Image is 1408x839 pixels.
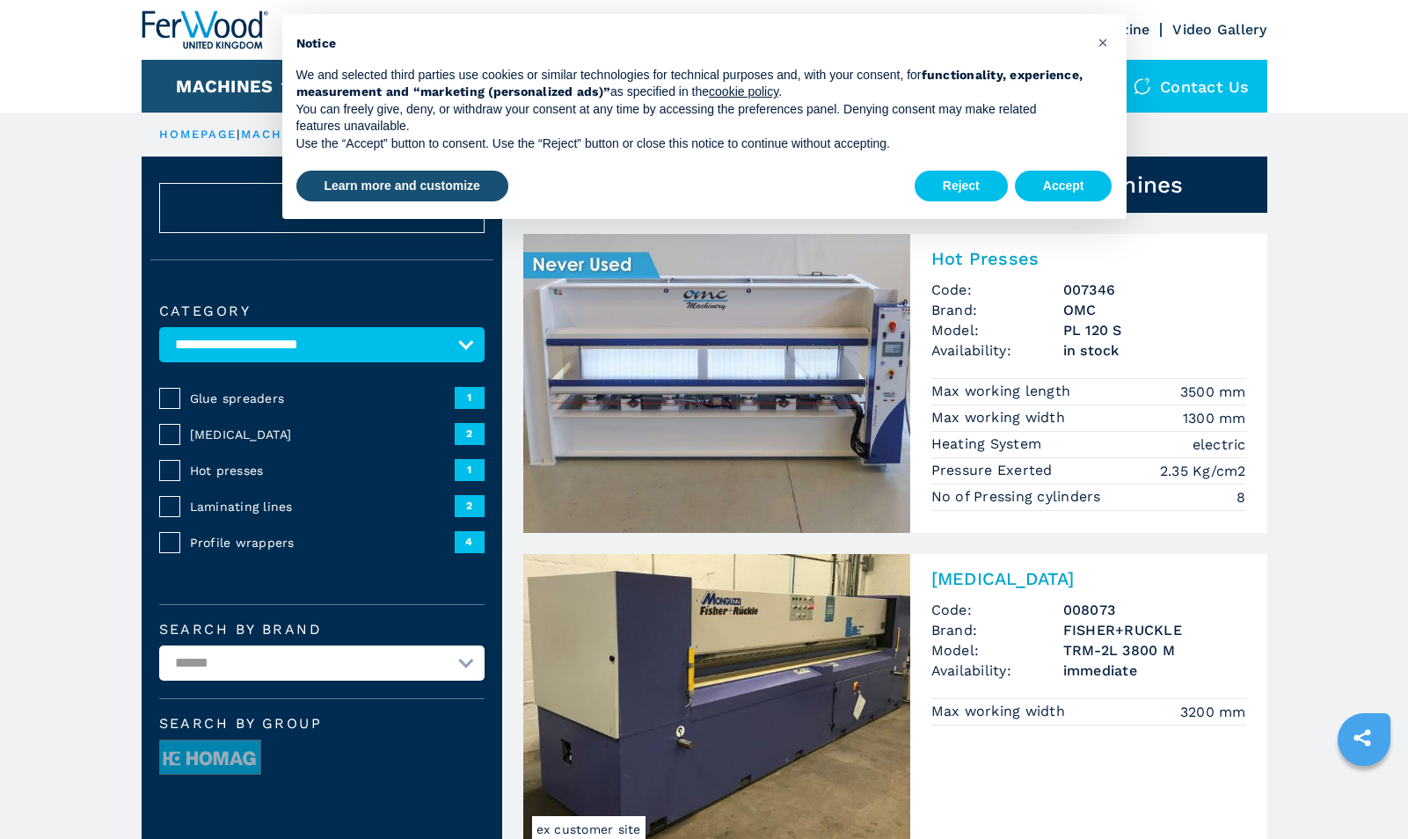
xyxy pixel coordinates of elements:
[296,171,508,202] button: Learn more and customize
[931,300,1063,320] span: Brand:
[931,660,1063,681] span: Availability:
[915,171,1008,202] button: Reject
[296,101,1084,135] p: You can freely give, deny, or withdraw your consent at any time by accessing the preferences pane...
[931,640,1063,660] span: Model:
[1090,28,1118,56] button: Close this notice
[1172,21,1266,38] a: Video Gallery
[1063,320,1246,340] h3: PL 120 S
[931,702,1070,721] p: Max working width
[455,531,485,552] span: 4
[159,183,485,233] button: ResetCancel
[931,248,1246,269] h2: Hot Presses
[1063,660,1246,681] span: immediate
[1340,716,1384,760] a: sharethis
[931,620,1063,640] span: Brand:
[931,568,1246,589] h2: [MEDICAL_DATA]
[931,280,1063,300] span: Code:
[455,423,485,444] span: 2
[1063,300,1246,320] h3: OMC
[931,320,1063,340] span: Model:
[931,434,1047,454] p: Heating System
[1116,60,1267,113] div: Contact us
[1063,640,1246,660] h3: TRM-2L 3800 M
[931,487,1105,507] p: No of Pressing cylinders
[160,741,260,776] img: image
[931,600,1063,620] span: Code:
[523,234,1267,533] a: Hot Presses OMC PL 120 SHot PressesCode:007346Brand:OMCModel:PL 120 SAvailability:in stockMax wor...
[1160,461,1246,481] em: 2.35 Kg/cm2
[1063,600,1246,620] h3: 008073
[176,76,273,97] button: Machines
[1237,487,1245,507] em: 8
[1063,620,1246,640] h3: FISHER+RUCKLE
[296,135,1084,153] p: Use the “Accept” button to consent. Use the “Reject” button or close this notice to continue with...
[1333,760,1395,826] iframe: Chat
[190,426,455,443] span: [MEDICAL_DATA]
[190,498,455,515] span: Laminating lines
[1098,32,1108,53] span: ×
[190,462,455,479] span: Hot presses
[1180,382,1246,402] em: 3500 mm
[455,459,485,480] span: 1
[455,495,485,516] span: 2
[1183,408,1246,428] em: 1300 mm
[159,128,237,141] a: HOMEPAGE
[159,623,485,637] label: Search by brand
[241,128,317,141] a: machines
[709,84,778,98] a: cookie policy
[159,717,485,731] span: Search by group
[296,68,1083,99] strong: functionality, experience, measurement and “marketing (personalized ads)”
[931,382,1076,401] p: Max working length
[1193,434,1246,455] em: electric
[1063,340,1246,361] span: in stock
[931,340,1063,361] span: Availability:
[159,304,485,318] label: Category
[296,35,1084,53] h2: Notice
[1180,702,1246,722] em: 3200 mm
[190,534,455,551] span: Profile wrappers
[931,461,1057,480] p: Pressure Exerted
[1063,280,1246,300] h3: 007346
[296,67,1084,101] p: We and selected third parties use cookies or similar technologies for technical purposes and, wit...
[190,390,455,407] span: Glue spreaders
[931,408,1070,427] p: Max working width
[455,387,485,408] span: 1
[1134,77,1151,95] img: Contact us
[523,234,910,533] img: Hot Presses OMC PL 120 S
[237,128,240,141] span: |
[142,11,268,49] img: Ferwood
[1015,171,1113,202] button: Accept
